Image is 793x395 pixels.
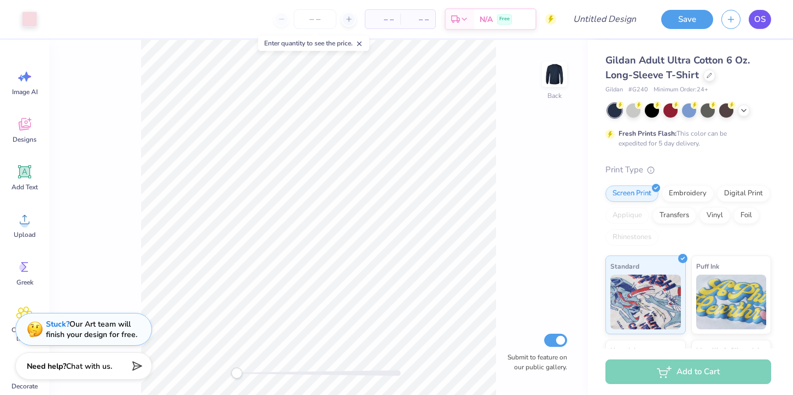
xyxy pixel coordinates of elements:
[46,319,137,340] div: Our Art team will finish your design for free.
[661,10,713,29] button: Save
[696,260,719,272] span: Puff Ink
[564,8,645,30] input: Untitled Design
[662,185,714,202] div: Embroidery
[610,345,637,356] span: Neon Ink
[547,91,562,101] div: Back
[619,129,677,138] strong: Fresh Prints Flash:
[696,345,761,356] span: Metallic & Glitter Ink
[628,85,648,95] span: # G240
[499,15,510,23] span: Free
[16,278,33,287] span: Greek
[258,36,369,51] div: Enter quantity to see the price.
[66,361,112,371] span: Chat with us.
[502,352,567,372] label: Submit to feature on our public gallery.
[27,361,66,371] strong: Need help?
[717,185,770,202] div: Digital Print
[46,319,69,329] strong: Stuck?
[605,85,623,95] span: Gildan
[654,85,708,95] span: Minimum Order: 24 +
[12,88,38,96] span: Image AI
[749,10,771,29] a: OS
[372,14,394,25] span: – –
[11,382,38,391] span: Decorate
[231,368,242,379] div: Accessibility label
[407,14,429,25] span: – –
[652,207,696,224] div: Transfers
[619,129,753,148] div: This color can be expedited for 5 day delivery.
[605,54,750,82] span: Gildan Adult Ultra Cotton 6 Oz. Long-Sleeve T-Shirt
[699,207,730,224] div: Vinyl
[7,326,43,343] span: Clipart & logos
[480,14,493,25] span: N/A
[610,275,681,329] img: Standard
[696,275,767,329] img: Puff Ink
[294,9,336,29] input: – –
[544,63,565,85] img: Back
[14,230,36,239] span: Upload
[605,164,771,176] div: Print Type
[605,229,658,246] div: Rhinestones
[733,207,759,224] div: Foil
[605,207,649,224] div: Applique
[13,135,37,144] span: Designs
[754,13,766,26] span: OS
[11,183,38,191] span: Add Text
[610,260,639,272] span: Standard
[605,185,658,202] div: Screen Print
